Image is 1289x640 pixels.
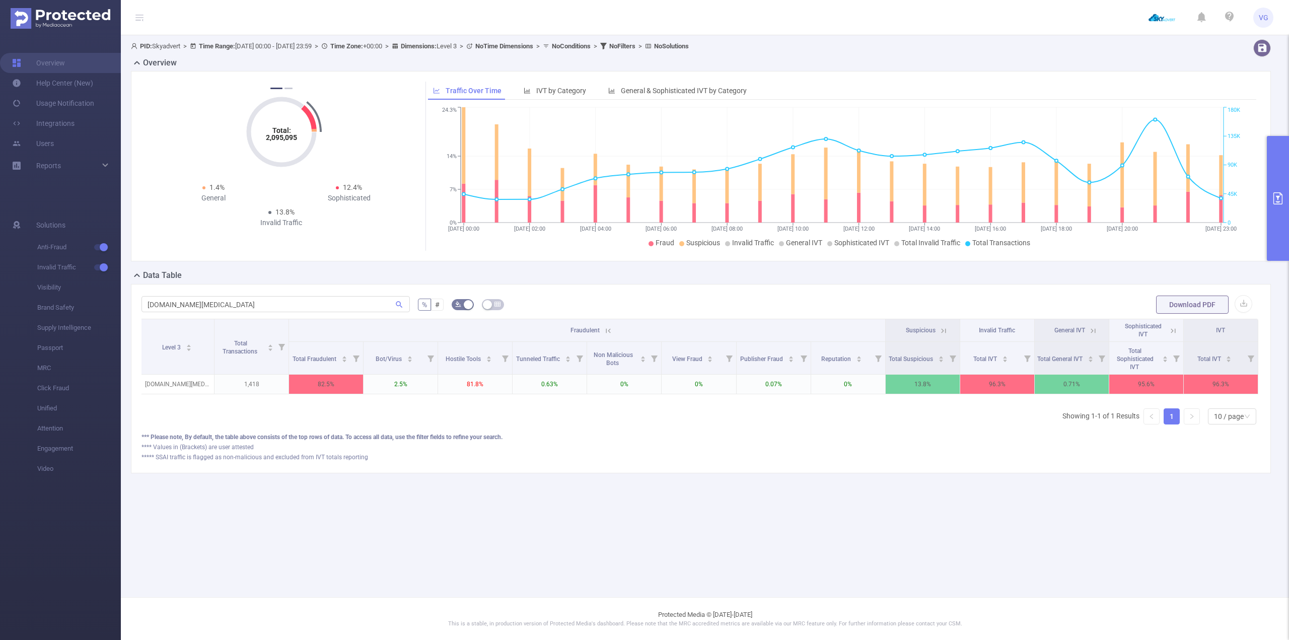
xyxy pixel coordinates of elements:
[1216,327,1225,334] span: IVT
[423,342,438,374] i: Filter menu
[565,354,571,361] div: Sort
[36,162,61,170] span: Reports
[274,319,289,374] i: Filter menu
[36,156,61,176] a: Reports
[341,354,347,361] div: Sort
[587,375,661,394] p: 0%
[1226,354,1232,361] div: Sort
[12,73,93,93] a: Help Center (New)
[1020,342,1034,374] i: Filter menu
[821,355,852,363] span: Reputation
[486,354,492,358] i: icon: caret-up
[407,354,413,358] i: icon: caret-up
[938,354,944,361] div: Sort
[284,88,293,89] button: 2
[608,87,615,94] i: icon: bar-chart
[1259,8,1268,28] span: VG
[1228,162,1237,169] tspan: 90K
[37,358,121,378] span: MRC
[834,239,889,247] span: Sophisticated IVT
[1002,354,1008,361] div: Sort
[1226,354,1232,358] i: icon: caret-up
[777,226,808,232] tspan: [DATE] 10:00
[341,358,347,361] i: icon: caret-down
[407,358,413,361] i: icon: caret-down
[654,42,689,50] b: No Solutions
[37,338,121,358] span: Passport
[972,239,1030,247] span: Total Transactions
[1156,296,1229,314] button: Download PDF
[788,354,794,358] i: icon: caret-up
[140,42,152,50] b: PID:
[1184,375,1258,394] p: 96.3%
[446,87,502,95] span: Traffic Over Time
[906,327,936,334] span: Suspicious
[1002,358,1008,361] i: icon: caret-down
[1226,358,1232,361] i: icon: caret-down
[640,354,646,358] i: icon: caret-up
[1228,220,1231,226] tspan: 0
[1205,226,1237,232] tspan: [DATE] 23:00
[447,153,457,160] tspan: 14%
[570,327,600,334] span: Fraudulent
[1162,354,1168,358] i: icon: caret-up
[536,87,586,95] span: IVT by Category
[37,277,121,298] span: Visibility
[199,42,235,50] b: Time Range:
[433,87,440,94] i: icon: line-chart
[37,398,121,418] span: Unified
[946,342,960,374] i: Filter menu
[1088,354,1093,358] i: icon: caret-up
[1035,375,1109,394] p: 0.71%
[37,237,121,257] span: Anti-Fraud
[1244,342,1258,374] i: Filter menu
[1228,107,1240,114] tspan: 180K
[979,327,1015,334] span: Invalid Traffic
[1162,354,1168,361] div: Sort
[1088,354,1094,361] div: Sort
[267,343,273,349] div: Sort
[580,226,611,232] tspan: [DATE] 04:00
[737,375,811,394] p: 0.07%
[37,439,121,459] span: Engagement
[513,375,587,394] p: 0.63%
[364,375,438,394] p: 2.5%
[960,375,1034,394] p: 96.3%
[140,375,214,394] p: [DOMAIN_NAME][MEDICAL_DATA]
[732,239,774,247] span: Invalid Traffic
[1189,413,1195,419] i: icon: right
[213,218,349,228] div: Invalid Traffic
[707,354,713,361] div: Sort
[12,53,65,73] a: Overview
[186,347,191,350] i: icon: caret-down
[811,375,885,394] p: 0%
[268,343,273,346] i: icon: caret-up
[889,355,935,363] span: Total Suspicious
[635,42,645,50] span: >
[647,342,661,374] i: Filter menu
[909,226,940,232] tspan: [DATE] 14:00
[662,375,736,394] p: 0%
[486,354,492,361] div: Sort
[640,358,646,361] i: icon: caret-down
[1228,133,1240,139] tspan: 135K
[572,342,587,374] i: Filter menu
[475,42,533,50] b: No Time Dimensions
[686,239,720,247] span: Suspicious
[275,208,295,216] span: 13.8%
[901,239,960,247] span: Total Invalid Traffic
[565,358,570,361] i: icon: caret-down
[341,354,347,358] i: icon: caret-up
[121,597,1289,640] footer: Protected Media © [DATE]-[DATE]
[186,343,192,349] div: Sort
[131,43,140,49] i: icon: user
[12,133,54,154] a: Users
[656,239,674,247] span: Fraud
[438,375,512,394] p: 81.8%
[788,354,794,361] div: Sort
[37,378,121,398] span: Click Fraud
[312,42,321,50] span: >
[457,42,466,50] span: >
[435,301,440,309] span: #
[621,87,747,95] span: General & Sophisticated IVT by Category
